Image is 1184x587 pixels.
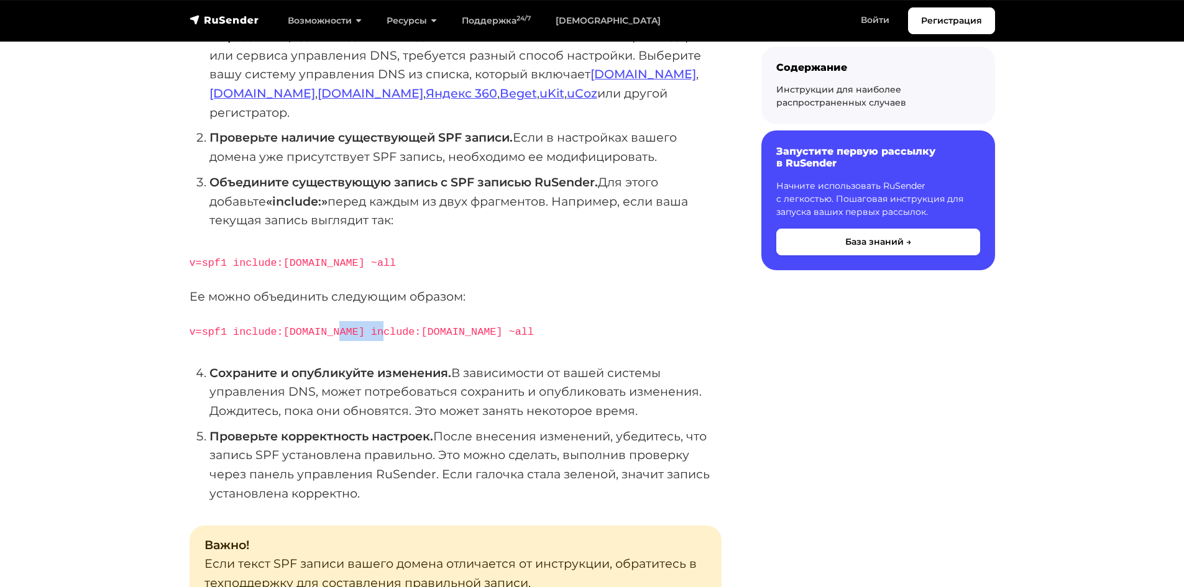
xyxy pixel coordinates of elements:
[209,429,433,444] strong: Проверьте корректность настроек.
[449,8,543,34] a: Поддержка24/7
[204,537,249,552] strong: Важно!
[275,8,374,34] a: Возможности
[543,8,673,34] a: [DEMOGRAPHIC_DATA]
[209,86,315,101] a: [DOMAIN_NAME]
[500,86,537,101] a: Beget
[776,180,980,219] p: Начните использовать RuSender с легкостью. Пошаговая инструкция для запуска ваших первых рассылок.
[516,14,531,22] sup: 24/7
[209,175,598,189] strong: Объедините существующую запись с SPF записью RuSender.
[761,130,995,270] a: Запустите первую рассылку в RuSender Начните использовать RuSender с легкостью. Пошаговая инструк...
[776,84,906,108] a: Инструкции для наиболее распространенных случаев
[318,86,423,101] a: [DOMAIN_NAME]
[776,229,980,255] button: База знаний →
[567,86,597,101] a: uCoz
[776,145,980,169] h6: Запустите первую рассылку в RuSender
[209,29,460,43] strong: Определите, где находится ваш домен.
[190,257,397,269] code: v=spf1 include:[DOMAIN_NAME] ~all
[209,363,722,421] li: В зависимости от вашей системы управления DNS, может потребоваться сохранить и опубликовать измен...
[190,14,259,26] img: RuSender
[209,130,513,145] strong: Проверьте наличие существующей SPF записи.
[209,128,722,166] li: Если в настройках вашего домена уже присутствует SPF запись, необходимо ее модифицировать.
[426,86,497,101] a: Яндекс 360
[590,66,696,81] a: [DOMAIN_NAME]
[209,365,451,380] strong: Сохраните и опубликуйте изменения.
[776,61,980,73] div: Содержание
[539,86,564,101] a: uKit
[209,27,722,122] li: В зависимости от хостинг-провайдера или сервиса управления DNS, требуется разный способ настройки...
[908,7,995,34] a: Регистрация
[209,173,722,230] li: Для этого добавьте перед каждым из двух фрагментов. Например, если ваша текущая запись выглядит так:
[190,326,534,338] code: v=spf1 include:[DOMAIN_NAME] include:[DOMAIN_NAME] ~all
[190,287,722,306] p: Ее можно объединить следующим образом:
[266,194,328,209] strong: «include:»
[209,427,722,503] li: После внесения изменений, убедитесь, что запись SPF установлена правильно. Это можно сделать, вып...
[848,7,902,33] a: Войти
[374,8,449,34] a: Ресурсы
